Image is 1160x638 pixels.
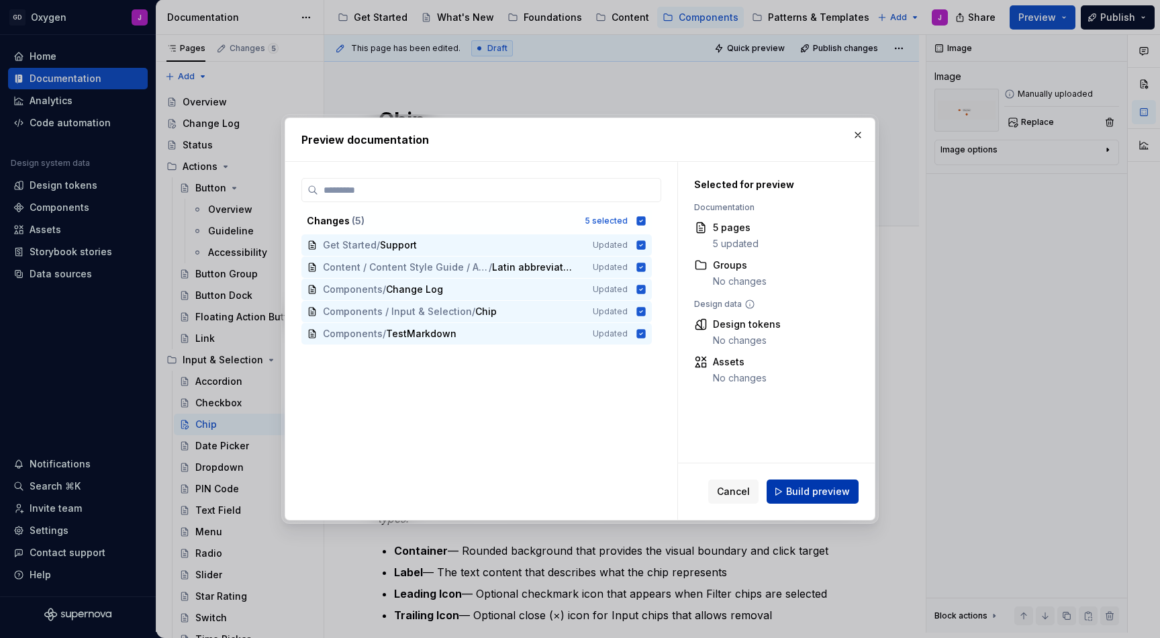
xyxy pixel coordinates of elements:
[475,305,502,318] span: Chip
[713,259,767,272] div: Groups
[713,371,767,385] div: No changes
[323,238,377,252] span: Get Started
[352,215,365,226] span: ( 5 )
[377,238,380,252] span: /
[386,327,456,340] span: TestMarkdown
[713,275,767,288] div: No changes
[472,305,475,318] span: /
[383,327,386,340] span: /
[694,178,843,191] div: Selected for preview
[713,355,767,369] div: Assets
[593,262,628,273] span: Updated
[708,480,759,504] button: Cancel
[713,334,781,347] div: No changes
[593,284,628,295] span: Updated
[694,202,843,213] div: Documentation
[717,485,750,498] span: Cancel
[492,261,575,274] span: Latin abbreviations (e.g. / i.e.)
[489,261,492,274] span: /
[307,214,577,228] div: Changes
[301,132,859,148] h2: Preview documentation
[713,237,759,250] div: 5 updated
[323,261,489,274] span: Content / Content Style Guide / Acronyms and abbreviations
[713,318,781,331] div: Design tokens
[323,305,472,318] span: Components / Input & Selection
[323,327,383,340] span: Components
[383,283,386,296] span: /
[786,485,850,498] span: Build preview
[380,238,417,252] span: Support
[585,216,628,226] div: 5 selected
[593,306,628,317] span: Updated
[713,221,759,234] div: 5 pages
[767,480,859,504] button: Build preview
[694,299,843,310] div: Design data
[593,240,628,250] span: Updated
[593,328,628,339] span: Updated
[386,283,443,296] span: Change Log
[323,283,383,296] span: Components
